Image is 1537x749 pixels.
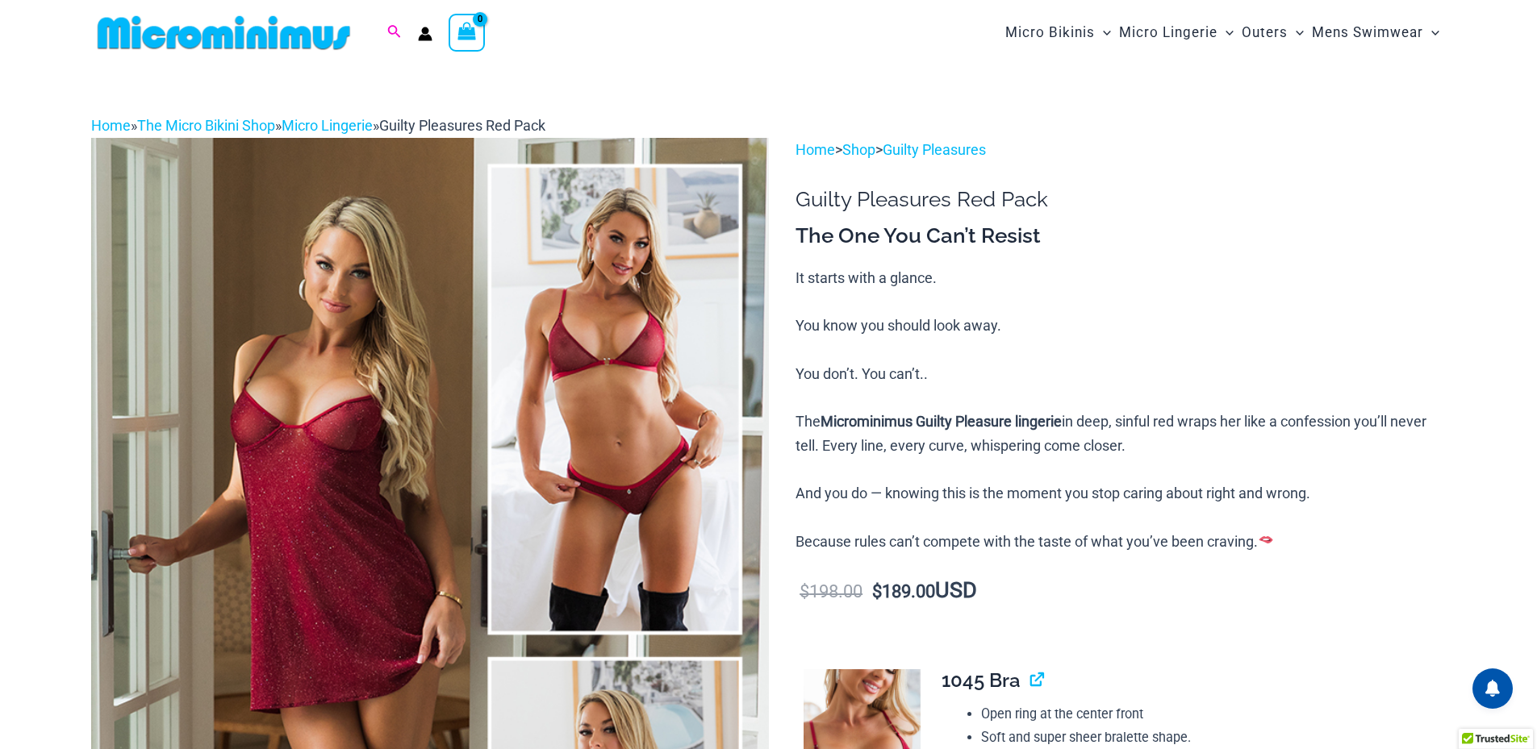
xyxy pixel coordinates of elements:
[796,579,1446,604] p: USD
[1259,533,1273,547] img: 🫦
[379,117,545,134] span: Guilty Pleasures Red Pack
[999,6,1447,60] nav: Site Navigation
[91,117,545,134] span: » » »
[796,141,835,158] a: Home
[1005,12,1095,53] span: Micro Bikinis
[137,117,275,134] a: The Micro Bikini Shop
[821,413,1062,430] b: Microminimus Guilty Pleasure lingerie
[1312,12,1423,53] span: Mens Swimwear
[872,581,882,601] span: $
[800,581,862,601] bdi: 198.00
[1001,8,1115,57] a: Micro BikinisMenu ToggleMenu Toggle
[1423,12,1439,53] span: Menu Toggle
[883,141,986,158] a: Guilty Pleasures
[796,266,1446,553] p: It starts with a glance. You know you should look away. You don’t. You can’t.. The in deep, sinfu...
[1095,12,1111,53] span: Menu Toggle
[1238,8,1308,57] a: OutersMenu ToggleMenu Toggle
[91,117,131,134] a: Home
[1288,12,1304,53] span: Menu Toggle
[449,14,486,51] a: View Shopping Cart, empty
[282,117,373,134] a: Micro Lingerie
[1308,8,1443,57] a: Mens SwimwearMenu ToggleMenu Toggle
[800,581,809,601] span: $
[842,141,875,158] a: Shop
[1242,12,1288,53] span: Outers
[796,187,1446,212] h1: Guilty Pleasures Red Pack
[872,581,935,601] bdi: 189.00
[387,23,402,43] a: Search icon link
[1119,12,1217,53] span: Micro Lingerie
[796,138,1446,162] p: > >
[942,668,1021,692] span: 1045 Bra
[1217,12,1234,53] span: Menu Toggle
[1115,8,1238,57] a: Micro LingerieMenu ToggleMenu Toggle
[981,702,1433,726] li: Open ring at the center front
[418,27,432,41] a: Account icon link
[91,15,357,51] img: MM SHOP LOGO FLAT
[796,223,1446,250] h3: The One You Can’t Resist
